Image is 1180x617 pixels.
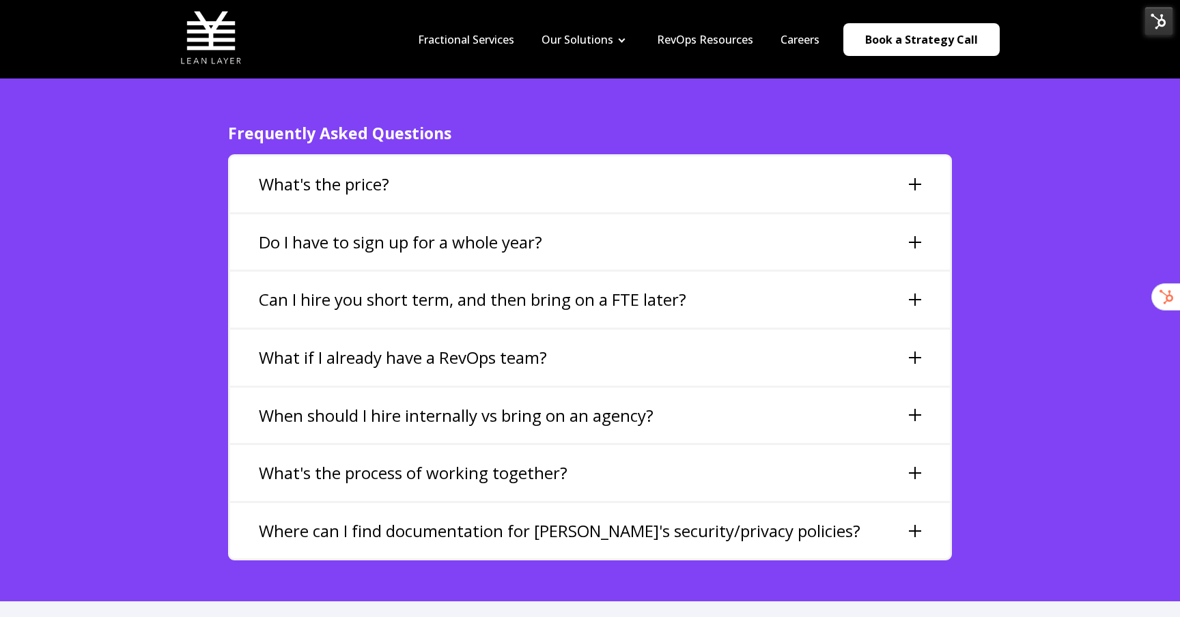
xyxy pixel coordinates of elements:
h3: What's the process of working together? [259,461,567,485]
h3: Can I hire you short term, and then bring on a FTE later? [259,288,686,311]
h3: Where can I find documentation for [PERSON_NAME]'s security/privacy policies? [259,519,860,543]
img: Lean Layer Logo [180,7,242,68]
h3: When should I hire internally vs bring on an agency? [259,404,654,427]
img: HubSpot Tools Menu Toggle [1144,7,1173,35]
a: Fractional Services [418,32,514,47]
a: Careers [781,32,819,47]
h3: Do I have to sign up for a whole year? [259,231,542,254]
a: Our Solutions [542,32,613,47]
h3: What's the price? [259,173,389,196]
span: Frequently Asked Questions [228,122,451,144]
a: Book a Strategy Call [843,23,1000,56]
h3: What if I already have a RevOps team? [259,346,547,369]
a: RevOps Resources [657,32,753,47]
div: Navigation Menu [404,32,833,47]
